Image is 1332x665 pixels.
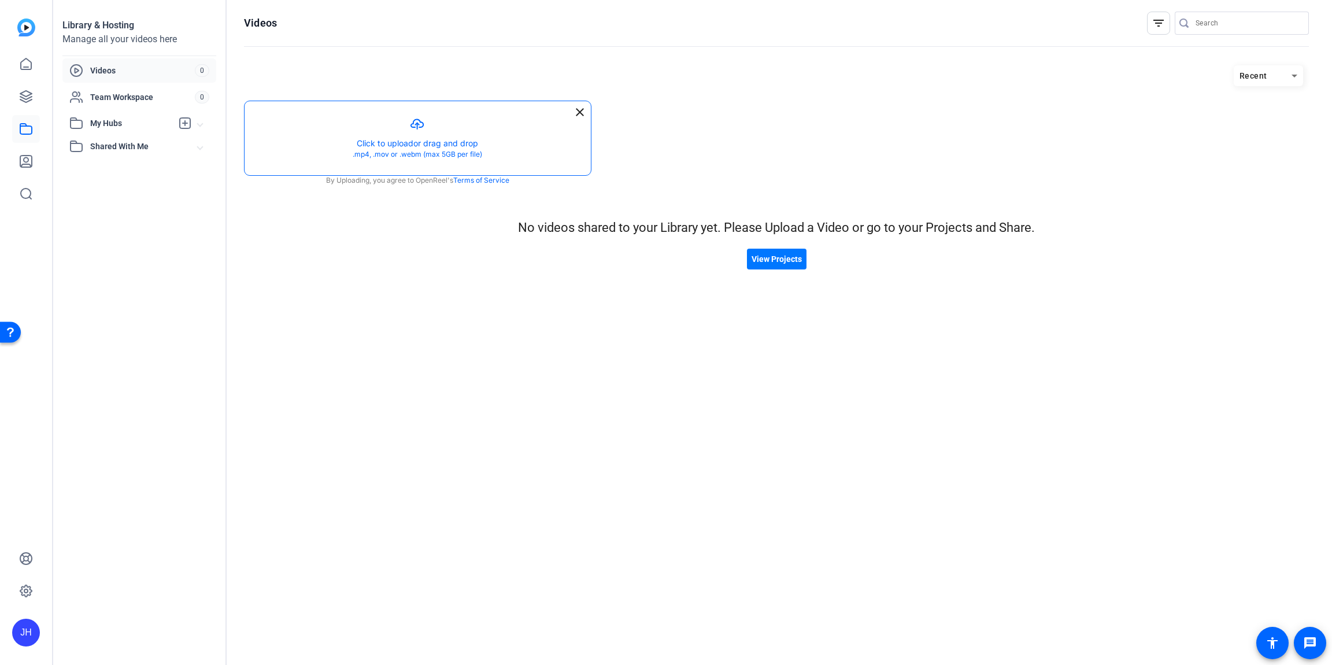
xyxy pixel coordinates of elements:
mat-expansion-panel-header: Shared With Me [62,135,216,158]
a: Terms of Service [453,175,509,186]
mat-icon: close [573,105,587,119]
button: View Projects [747,249,806,269]
span: Videos [90,65,195,76]
div: Manage all your videos here [62,32,216,46]
span: Recent [1239,71,1267,80]
span: View Projects [752,253,802,265]
mat-icon: message [1303,636,1317,650]
div: By Uploading, you agree to OpenReel's [245,175,591,186]
mat-icon: accessibility [1266,636,1279,650]
div: Library & Hosting [62,19,216,32]
span: 0 [195,64,209,77]
span: Shared With Me [90,141,198,153]
span: Team Workspace [90,91,195,103]
div: No videos shared to your Library yet. Please Upload a Video or go to your Projects and Share. [244,218,1309,237]
span: My Hubs [90,117,172,130]
input: Search [1196,16,1300,30]
img: blue-gradient.svg [17,19,35,36]
mat-icon: filter_list [1152,16,1165,30]
h1: Videos [244,16,277,30]
mat-expansion-panel-header: My Hubs [62,112,216,135]
div: JH [12,619,40,646]
span: 0 [195,91,209,104]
